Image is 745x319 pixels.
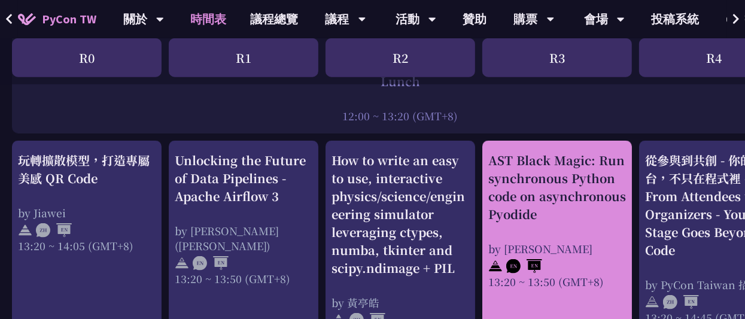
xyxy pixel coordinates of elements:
[482,38,632,77] div: R3
[488,259,503,274] img: svg+xml;base64,PHN2ZyB4bWxucz0iaHR0cDovL3d3dy53My5vcmcvMjAwMC9zdmciIHdpZHRoPSIyNCIgaGVpZ2h0PSIyNC...
[488,151,626,223] div: AST Black Magic: Run synchronous Python code on asynchronous Pyodide
[332,295,469,310] div: by 黃亭皓
[18,13,36,25] img: Home icon of PyCon TW 2025
[36,223,72,238] img: ZHEN.371966e.svg
[193,256,229,271] img: ENEN.5a408d1.svg
[726,15,738,24] img: Locale Icon
[488,241,626,256] div: by [PERSON_NAME]
[175,223,312,253] div: by [PERSON_NAME] ([PERSON_NAME])
[332,151,469,277] div: How to write an easy to use, interactive physics/science/engineering simulator leveraging ctypes,...
[6,4,108,34] a: PyCon TW
[326,38,475,77] div: R2
[663,295,699,309] img: ZHEN.371966e.svg
[645,295,659,309] img: svg+xml;base64,PHN2ZyB4bWxucz0iaHR0cDovL3d3dy53My5vcmcvMjAwMC9zdmciIHdpZHRoPSIyNCIgaGVpZ2h0PSIyNC...
[12,38,162,77] div: R0
[488,274,626,289] div: 13:20 ~ 13:50 (GMT+8)
[175,271,312,286] div: 13:20 ~ 13:50 (GMT+8)
[18,238,156,253] div: 13:20 ~ 14:05 (GMT+8)
[169,38,318,77] div: R1
[506,259,542,274] img: ENEN.5a408d1.svg
[175,151,312,205] div: Unlocking the Future of Data Pipelines - Apache Airflow 3
[175,256,189,271] img: svg+xml;base64,PHN2ZyB4bWxucz0iaHR0cDovL3d3dy53My5vcmcvMjAwMC9zdmciIHdpZHRoPSIyNCIgaGVpZ2h0PSIyNC...
[18,223,32,238] img: svg+xml;base64,PHN2ZyB4bWxucz0iaHR0cDovL3d3dy53My5vcmcvMjAwMC9zdmciIHdpZHRoPSIyNCIgaGVpZ2h0PSIyNC...
[18,205,156,220] div: by Jiawei
[18,151,156,187] div: 玩轉擴散模型，打造專屬美感 QR Code
[42,10,96,28] span: PyCon TW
